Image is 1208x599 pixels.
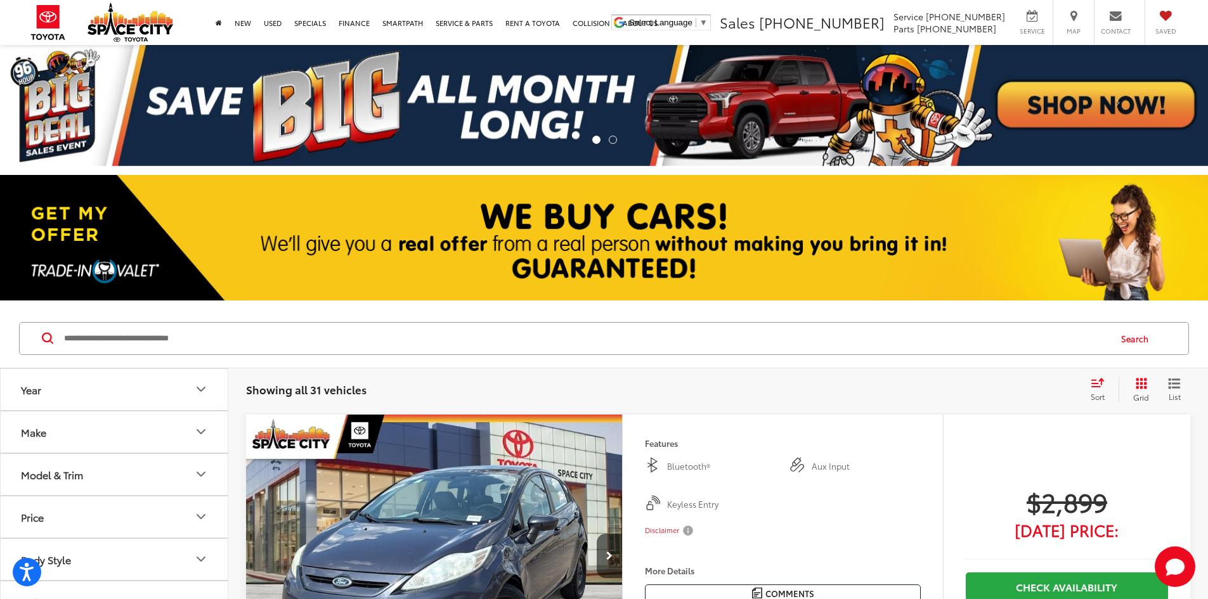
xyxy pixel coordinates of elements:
button: Search [1109,323,1167,354]
span: Showing all 31 vehicles [246,382,367,397]
button: PricePrice [1,496,229,538]
span: Grid [1133,392,1149,403]
button: Model & TrimModel & Trim [1,454,229,495]
svg: Start Chat [1155,546,1195,587]
div: Make [21,426,46,438]
span: ▼ [699,18,708,27]
div: Body Style [193,551,209,567]
span: [DATE] Price: [966,524,1168,536]
span: Keyless Entry [667,498,776,511]
span: [PHONE_NUMBER] [926,10,1005,23]
img: Comments [752,588,762,598]
span: [PHONE_NUMBER] [759,12,885,32]
input: Search by Make, Model, or Keyword [63,323,1109,354]
h4: Features [645,439,921,448]
button: Body StyleBody Style [1,539,229,580]
div: Model & Trim [193,467,209,482]
div: Make [193,424,209,439]
button: Toggle Chat Window [1155,546,1195,587]
button: MakeMake [1,411,229,453]
span: Disclaimer [645,525,679,536]
div: Price [21,511,44,523]
button: YearYear [1,369,229,410]
span: List [1168,391,1181,402]
button: List View [1159,377,1190,403]
button: Next image [597,534,622,578]
a: Select Language​ [629,18,708,27]
span: Bluetooth® [667,460,776,473]
span: Parts [893,22,914,35]
div: Model & Trim [21,468,83,480]
div: Price [193,509,209,524]
div: Body Style [21,553,71,565]
h4: More Details [645,566,921,575]
span: Saved [1152,27,1179,35]
span: [PHONE_NUMBER] [917,22,996,35]
button: Disclaimer [645,517,696,544]
span: Map [1060,27,1088,35]
span: Contact [1101,27,1131,35]
span: Sort [1091,391,1105,402]
button: Select sort value [1084,377,1119,403]
div: Year [21,383,41,396]
button: Grid View [1119,377,1159,403]
span: Sales [720,12,755,32]
span: Service [893,10,923,23]
span: Aux Input [812,460,921,473]
span: Select Language [629,18,692,27]
div: Year [193,382,209,397]
img: Space City Toyota [88,3,173,42]
span: Service [1018,27,1046,35]
span: $2,899 [966,486,1168,517]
